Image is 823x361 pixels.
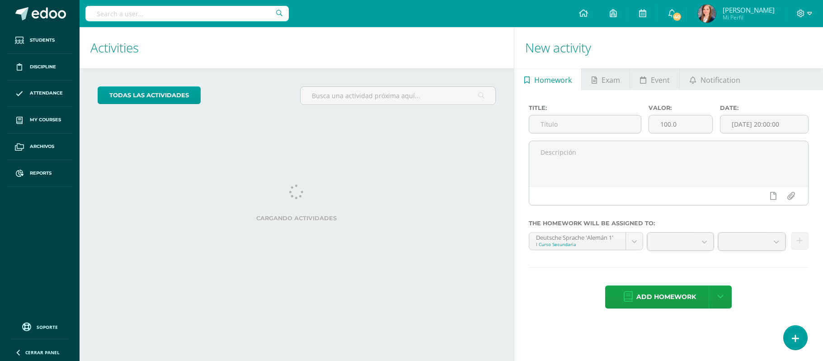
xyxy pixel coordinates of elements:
a: Homework [514,68,581,90]
span: Attendance [30,90,63,97]
a: Notification [680,68,750,90]
span: Students [30,37,55,44]
img: 30b41a60147bfd045cc6c38be83b16e6.png [698,5,716,23]
a: Soporte [11,320,69,332]
span: Exam [602,69,620,91]
a: Deutsche Sprache 'Alemán 1'I Curso Secundaria [529,233,643,250]
span: Archivos [30,143,54,150]
a: Exam [582,68,630,90]
a: Archivos [7,133,72,160]
a: My courses [7,107,72,133]
a: Event [630,68,679,90]
a: Attendance [7,81,72,107]
span: Soporte [37,324,58,330]
span: Mi Perfil [723,14,775,21]
span: 40 [672,12,682,22]
label: The homework will be assigned to: [529,220,809,227]
h1: Activities [90,27,503,68]
a: Reports [7,160,72,187]
label: Date: [720,104,809,111]
label: Valor: [649,104,713,111]
input: Search a user… [85,6,289,21]
div: I Curso Secundaria [536,241,619,247]
span: Cerrar panel [25,349,60,356]
h1: New activity [525,27,812,68]
span: Reports [30,170,52,177]
span: Homework [534,69,572,91]
span: Discipline [30,63,56,71]
span: [PERSON_NAME] [723,5,775,14]
input: Título [529,115,641,133]
a: Discipline [7,54,72,81]
input: Fecha de entrega [720,115,808,133]
a: Students [7,27,72,54]
input: Puntos máximos [649,115,713,133]
a: todas las Actividades [98,86,201,104]
span: My courses [30,116,61,123]
label: Title: [529,104,641,111]
span: Notification [701,69,740,91]
span: Add homework [636,286,696,308]
label: Cargando actividades [98,215,496,222]
div: Deutsche Sprache 'Alemán 1' [536,233,619,241]
span: Event [651,69,670,91]
input: Busca una actividad próxima aquí... [301,87,495,104]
